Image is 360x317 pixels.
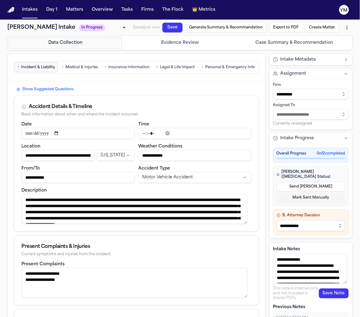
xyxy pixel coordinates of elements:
[273,103,349,108] div: Assigned To
[7,23,75,32] h1: [PERSON_NAME] Intake
[79,24,105,31] span: In Progress
[160,65,195,70] span: Legal & Life Impact
[21,262,65,267] label: Present Complaints
[269,54,352,65] button: Intake Metadata
[102,62,152,72] button: Go to Insurance Information
[276,213,345,218] h4: B. Attorney Decision
[202,64,203,70] span: •
[138,128,251,139] input: Incident time
[160,4,186,15] button: The Flock
[123,37,236,49] button: Go to Evidence Review step
[89,4,115,15] button: Overview
[17,64,19,70] span: •
[138,166,170,171] label: Accident Type
[21,128,135,139] input: Incident date
[269,133,352,144] button: Intake Progress
[273,121,312,126] span: Currently unassigned
[64,4,86,15] button: Matters
[21,172,135,183] input: From/To destination
[108,65,150,70] span: Insurance Information
[317,151,345,156] span: 0 of 2 completed
[139,4,156,15] button: Firms
[273,83,349,88] div: Firm
[79,23,128,32] div: Update intake status
[21,188,47,193] label: Description
[185,23,267,32] button: Generate Summary & Recommendation
[276,170,345,179] h4: [PERSON_NAME] ([MEDICAL_DATA] Status)
[119,4,135,15] button: Tasks
[342,22,353,33] button: More actions
[273,246,349,252] label: Intake Notes
[21,268,247,298] textarea: Present complaints
[280,135,314,141] span: Intake Progress
[7,7,15,13] img: Finch Logo
[21,65,55,70] span: Incident & Liability
[20,4,40,15] button: Intakes
[305,23,339,32] button: Create Matter
[9,37,351,49] nav: Intake steps
[21,166,40,171] label: From/To
[44,4,60,15] button: Day 1
[276,151,306,156] span: Overall Progress
[9,37,122,49] button: Go to Data Collection step
[62,64,64,70] span: •
[156,64,158,70] span: •
[14,86,76,93] button: Show Suggested Questions
[273,304,349,311] p: Previous Notes
[21,122,32,127] label: Date
[162,23,183,32] button: Save
[190,4,218,15] button: crownMetrics
[280,57,316,63] span: Intake Metadata
[273,254,347,284] textarea: Intake notes
[7,7,15,13] a: Home
[154,62,198,72] button: Go to Legal & Life Impact
[59,62,101,72] button: Go to Medical & Injuries
[205,65,255,70] span: Personal & Emergency Info
[21,150,95,161] input: Incident location
[133,26,160,29] span: Saved just now
[21,194,247,224] textarea: Incident description
[238,37,351,49] button: Go to Case Summary & Recommendation step
[138,144,182,149] label: Weather Conditions
[21,144,40,149] label: Location
[199,62,258,72] button: Go to Personal & Emergency Info
[15,62,58,72] button: Go to Incident & Liability
[21,243,251,250] div: Present Complaints & Injuries
[97,150,135,161] button: Incident state
[319,289,349,298] button: Save Note
[269,23,303,32] button: Export to PDF
[273,89,349,100] input: Select firm
[269,68,352,79] button: Assignment
[138,122,149,127] label: Time
[273,286,319,301] p: This note is internal-only and not included in shared PDFs.
[276,182,345,192] button: Send [PERSON_NAME]
[276,193,345,203] button: Mark Sent Manually
[273,109,349,120] input: Assign to staff member
[280,71,306,77] span: Assignment
[21,112,251,117] div: Basic information about when and where the incident occurred
[21,252,251,257] div: Current symptoms and injuries from the incident
[65,65,98,70] span: Medical & Injuries
[29,103,92,110] div: Accident Details & Timeline
[105,64,106,70] span: •
[138,150,251,161] input: Weather conditions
